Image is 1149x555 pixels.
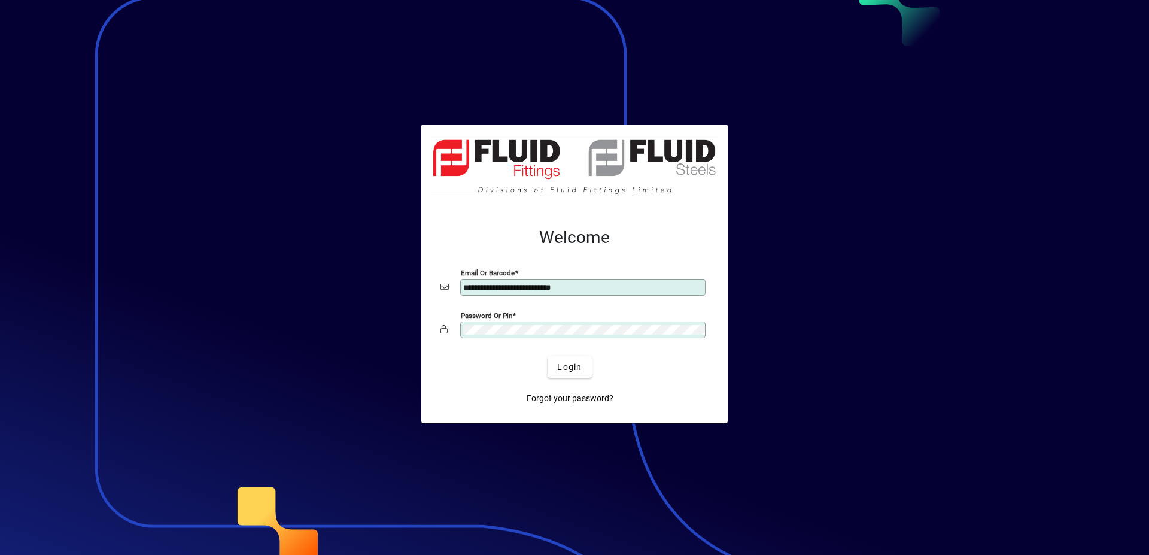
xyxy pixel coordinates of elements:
a: Forgot your password? [522,387,618,409]
button: Login [548,356,591,378]
span: Forgot your password? [527,392,613,405]
span: Login [557,361,582,374]
mat-label: Email or Barcode [461,269,515,277]
mat-label: Password or Pin [461,311,512,320]
h2: Welcome [440,228,709,248]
